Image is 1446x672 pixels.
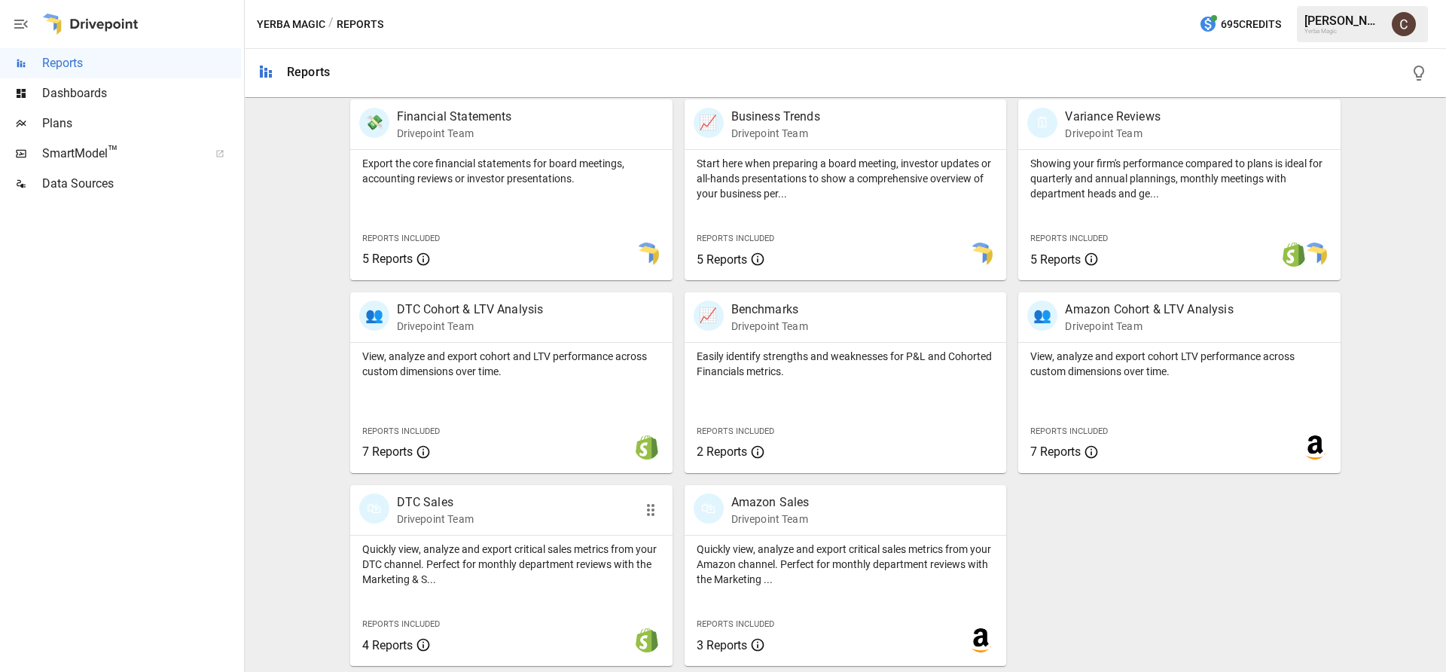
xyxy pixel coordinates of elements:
img: smart model [1303,243,1327,267]
p: Drivepoint Team [731,126,820,141]
p: Financial Statements [397,108,512,126]
div: 👥 [1027,301,1057,331]
img: smart model [969,243,993,267]
span: ™ [108,142,118,161]
span: 5 Reports [1030,252,1081,267]
span: Reports Included [1030,234,1108,243]
span: Reports [42,54,241,72]
p: Drivepoint Team [731,319,808,334]
span: 2 Reports [697,444,747,459]
p: View, analyze and export cohort LTV performance across custom dimensions over time. [1030,349,1329,379]
p: DTC Sales [397,493,474,512]
div: / [328,15,334,34]
p: Drivepoint Team [731,512,810,527]
p: Showing your firm's performance compared to plans is ideal for quarterly and annual plannings, mo... [1030,156,1329,201]
span: Reports Included [697,426,774,436]
span: Reports Included [1030,426,1108,436]
span: 5 Reports [697,252,747,267]
p: Variance Reviews [1065,108,1160,126]
p: DTC Cohort & LTV Analysis [397,301,544,319]
p: Quickly view, analyze and export critical sales metrics from your Amazon channel. Perfect for mon... [697,542,995,587]
div: 📈 [694,301,724,331]
p: Drivepoint Team [1065,126,1160,141]
button: Colin Fiala [1383,3,1425,45]
p: Quickly view, analyze and export critical sales metrics from your DTC channel. Perfect for monthl... [362,542,660,587]
p: Business Trends [731,108,820,126]
p: Easily identify strengths and weaknesses for P&L and Cohorted Financials metrics. [697,349,995,379]
p: Drivepoint Team [397,319,544,334]
p: Start here when preparing a board meeting, investor updates or all-hands presentations to show a ... [697,156,995,201]
p: Benchmarks [731,301,808,319]
span: SmartModel [42,145,199,163]
img: shopify [635,435,659,460]
span: Reports Included [362,234,440,243]
p: Drivepoint Team [397,512,474,527]
span: 3 Reports [697,638,747,652]
span: 7 Reports [362,444,413,459]
img: shopify [1282,243,1306,267]
div: 🗓 [1027,108,1057,138]
p: Amazon Sales [731,493,810,512]
span: 7 Reports [1030,444,1081,459]
img: shopify [635,628,659,652]
p: View, analyze and export cohort and LTV performance across custom dimensions over time. [362,349,660,379]
img: amazon [1303,435,1327,460]
span: Reports Included [697,234,774,243]
p: Drivepoint Team [1065,319,1233,334]
span: Plans [42,115,241,133]
img: smart model [635,243,659,267]
span: Reports Included [362,426,440,436]
div: Reports [287,65,330,79]
p: Drivepoint Team [397,126,512,141]
span: Data Sources [42,175,241,193]
div: 📈 [694,108,724,138]
div: Yerba Magic [1304,28,1383,35]
span: Reports Included [362,619,440,629]
span: Dashboards [42,84,241,102]
div: 💸 [359,108,389,138]
div: 🛍 [359,493,389,524]
button: Yerba Magic [257,15,325,34]
div: [PERSON_NAME] [1304,14,1383,28]
div: 👥 [359,301,389,331]
img: Colin Fiala [1392,12,1416,36]
p: Export the core financial statements for board meetings, accounting reviews or investor presentat... [362,156,660,186]
button: 695Credits [1193,11,1287,38]
span: Reports Included [697,619,774,629]
p: Amazon Cohort & LTV Analysis [1065,301,1233,319]
div: 🛍 [694,493,724,524]
span: 695 Credits [1221,15,1281,34]
span: 4 Reports [362,638,413,652]
span: 5 Reports [362,252,413,266]
img: amazon [969,628,993,652]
